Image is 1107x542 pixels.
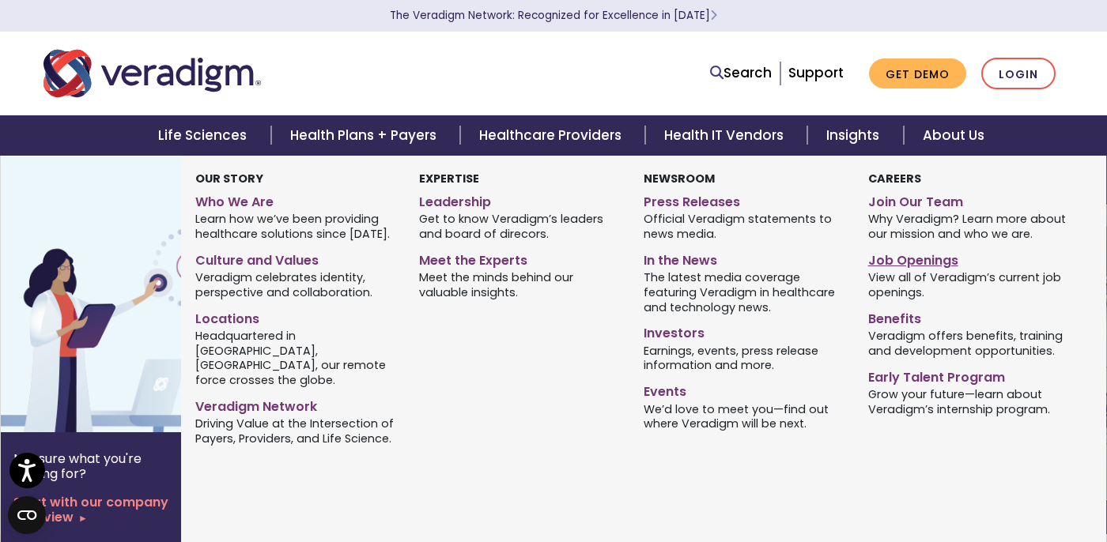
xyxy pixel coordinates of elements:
[644,171,715,186] strong: Newsroom
[644,247,844,269] a: In the News
[788,63,844,82] a: Support
[271,115,460,156] a: Health Plans + Payers
[195,211,396,242] span: Learn how we’ve been providing healthcare solutions since [DATE].
[868,305,1069,328] a: Benefits
[195,188,396,211] a: Who We Are
[419,188,620,211] a: Leadership
[868,171,921,186] strong: Careers
[868,188,1069,211] a: Join Our Team
[981,58,1056,90] a: Login
[8,496,46,534] button: Open CMP widget
[807,115,903,156] a: Insights
[644,188,844,211] a: Press Releases
[419,269,620,300] span: Meet the minds behind our valuable insights.
[390,8,717,23] a: The Veradigm Network: Recognized for Excellence in [DATE]Learn More
[139,115,270,156] a: Life Sciences
[195,269,396,300] span: Veradigm celebrates identity, perspective and collaboration.
[195,305,396,328] a: Locations
[868,363,1069,386] a: Early Talent Program
[868,269,1069,300] span: View all of Veradigm’s current job openings.
[195,247,396,269] a: Culture and Values
[419,171,479,186] strong: Expertise
[13,495,168,525] a: Start with our company overview
[195,393,396,416] a: Veradigm Network
[904,115,1003,156] a: About Us
[644,342,844,373] span: Earnings, events, press release information and more.
[644,319,844,342] a: Investors
[868,327,1069,358] span: Veradigm offers benefits, training and development opportunities.
[710,8,717,23] span: Learn More
[868,247,1069,269] a: Job Openings
[644,269,844,315] span: The latest media coverage featuring Veradigm in healthcare and technology news.
[13,451,168,481] p: Not sure what you're looking for?
[419,247,620,269] a: Meet the Experts
[710,62,772,84] a: Search
[644,378,844,401] a: Events
[460,115,645,156] a: Healthcare Providers
[868,211,1069,242] span: Why Veradigm? Learn more about our mission and who we are.
[644,211,844,242] span: Official Veradigm statements to news media.
[645,115,807,156] a: Health IT Vendors
[195,171,263,186] strong: Our Story
[195,327,396,387] span: Headquartered in [GEOGRAPHIC_DATA], [GEOGRAPHIC_DATA], our remote force crosses the globe.
[869,58,966,89] a: Get Demo
[868,386,1069,416] span: Grow your future—learn about Veradigm’s internship program.
[43,47,261,100] img: Veradigm logo
[195,416,396,446] span: Driving Value at the Intersection of Payers, Providers, and Life Science.
[1,156,255,432] img: Vector image of Veradigm’s Story
[419,211,620,242] span: Get to know Veradigm’s leaders and board of direcors.
[644,401,844,431] span: We’d love to meet you—find out where Veradigm will be next.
